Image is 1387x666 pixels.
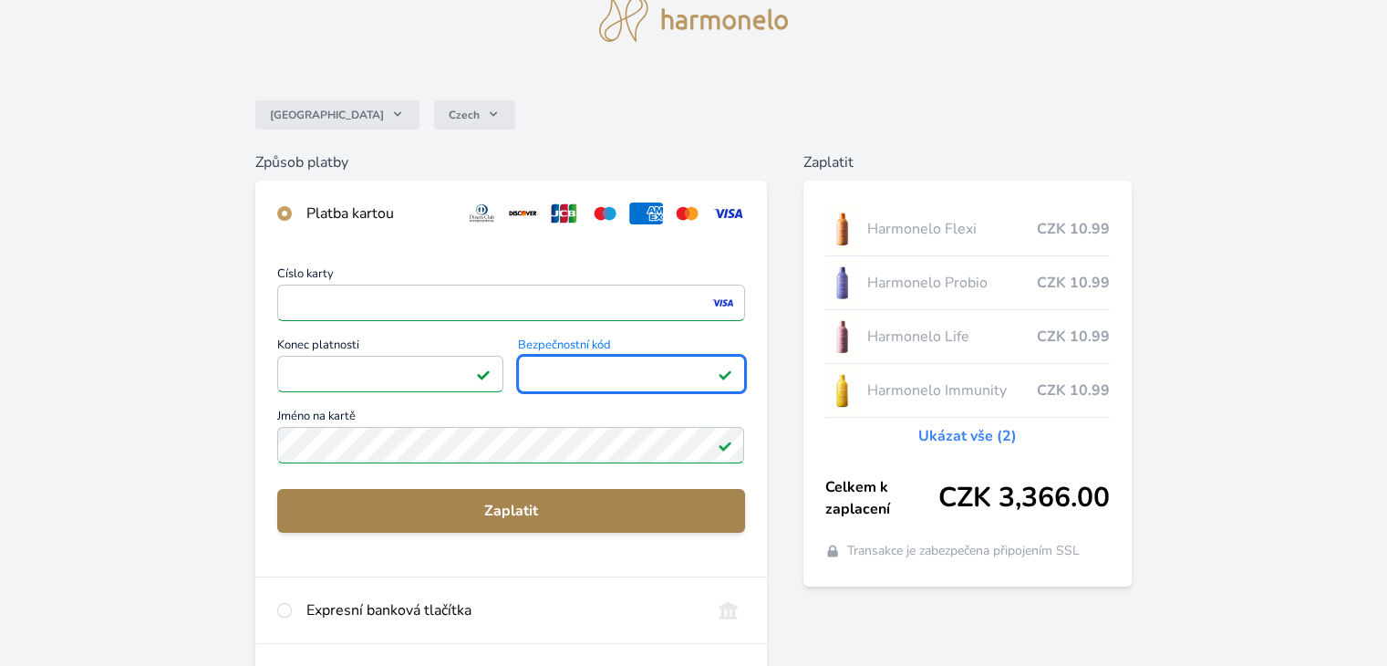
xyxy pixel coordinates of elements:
[449,108,480,122] span: Czech
[285,361,495,387] iframe: Iframe pro datum vypršení platnosti
[277,268,744,285] span: Číslo karty
[825,206,860,252] img: CLEAN_FLEXI_se_stinem_x-hi_(1)-lo.jpg
[255,100,419,130] button: [GEOGRAPHIC_DATA]
[847,542,1080,560] span: Transakce je zabezpečena připojením SSL
[526,361,736,387] iframe: Iframe pro bezpečnostní kód
[306,599,696,621] div: Expresní banková tlačítka
[866,272,1036,294] span: Harmonelo Probio
[866,326,1036,348] span: Harmonelo Life
[285,290,736,316] iframe: Iframe pro číslo karty
[825,368,860,413] img: IMMUNITY_se_stinem_x-lo.jpg
[434,100,515,130] button: Czech
[918,425,1017,447] a: Ukázat vše (2)
[711,203,745,224] img: visa.svg
[825,260,860,306] img: CLEAN_PROBIO_se_stinem_x-lo.jpg
[711,599,745,621] img: onlineBanking_CZ.svg
[718,438,732,453] img: Platné pole
[518,339,744,356] span: Bezpečnostní kód
[277,489,744,533] button: Zaplatit
[277,411,744,427] span: Jméno na kartě
[670,203,704,224] img: mc.svg
[465,203,499,224] img: diners.svg
[1037,272,1110,294] span: CZK 10.99
[866,380,1036,401] span: Harmonelo Immunity
[938,482,1110,515] span: CZK 3,366.00
[710,295,735,311] img: visa
[270,108,384,122] span: [GEOGRAPHIC_DATA]
[866,218,1036,240] span: Harmonelo Flexi
[1037,218,1110,240] span: CZK 10.99
[718,367,732,381] img: Platné pole
[292,500,730,522] span: Zaplatit
[1037,380,1110,401] span: CZK 10.99
[547,203,581,224] img: jcb.svg
[277,339,503,356] span: Konec platnosti
[506,203,540,224] img: discover.svg
[803,151,1132,173] h6: Zaplatit
[476,367,491,381] img: Platné pole
[1037,326,1110,348] span: CZK 10.99
[255,151,766,173] h6: Způsob platby
[825,314,860,359] img: CLEAN_LIFE_se_stinem_x-lo.jpg
[588,203,622,224] img: maestro.svg
[306,203,450,224] div: Platba kartou
[825,476,938,520] span: Celkem k zaplacení
[629,203,663,224] img: amex.svg
[277,427,744,463] input: Jméno na kartěPlatné pole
